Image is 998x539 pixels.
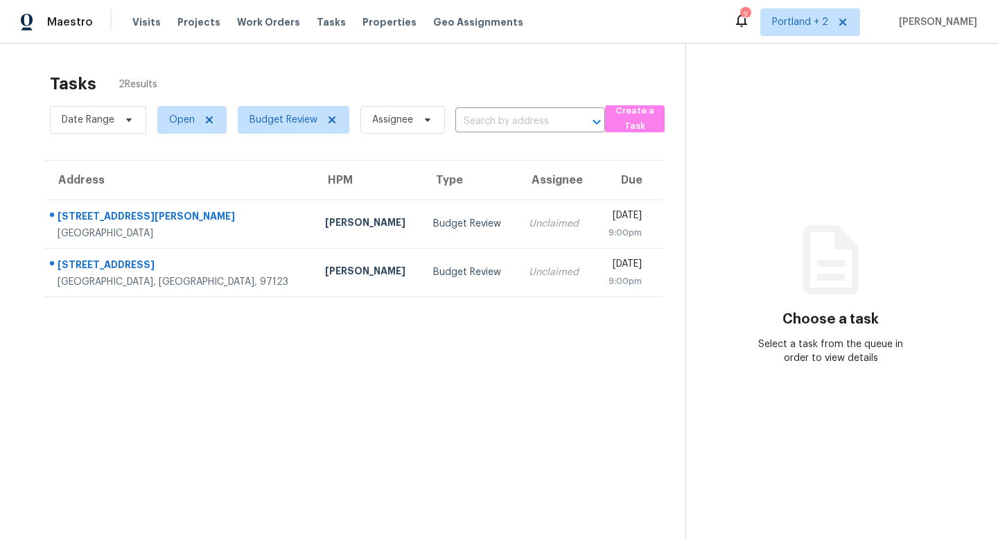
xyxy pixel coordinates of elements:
[433,217,506,231] div: Budget Review
[518,161,594,200] th: Assignee
[58,209,303,227] div: [STREET_ADDRESS][PERSON_NAME]
[758,337,903,365] div: Select a task from the queue in order to view details
[132,15,161,29] span: Visits
[317,17,346,27] span: Tasks
[593,161,663,200] th: Due
[529,217,583,231] div: Unclaimed
[249,113,317,127] span: Budget Review
[372,113,413,127] span: Assignee
[169,113,195,127] span: Open
[433,15,523,29] span: Geo Assignments
[893,15,977,29] span: [PERSON_NAME]
[604,209,641,226] div: [DATE]
[433,265,506,279] div: Budget Review
[529,265,583,279] div: Unclaimed
[605,105,665,132] button: Create a Task
[237,15,300,29] span: Work Orders
[58,258,303,275] div: [STREET_ADDRESS]
[314,161,422,200] th: HPM
[325,264,411,281] div: [PERSON_NAME]
[782,312,879,326] h3: Choose a task
[604,257,641,274] div: [DATE]
[58,275,303,289] div: [GEOGRAPHIC_DATA], [GEOGRAPHIC_DATA], 97123
[325,215,411,233] div: [PERSON_NAME]
[587,112,606,132] button: Open
[177,15,220,29] span: Projects
[422,161,517,200] th: Type
[50,77,96,91] h2: Tasks
[772,15,828,29] span: Portland + 2
[62,113,114,127] span: Date Range
[604,274,641,288] div: 9:00pm
[119,78,157,91] span: 2 Results
[44,161,314,200] th: Address
[455,111,566,132] input: Search by address
[612,103,658,135] span: Create a Task
[740,8,750,22] div: 2
[604,226,641,240] div: 9:00pm
[362,15,417,29] span: Properties
[47,15,93,29] span: Maestro
[58,227,303,240] div: [GEOGRAPHIC_DATA]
